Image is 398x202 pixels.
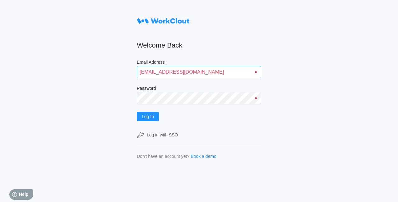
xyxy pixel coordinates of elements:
[137,41,261,50] h2: Welcome Back
[137,86,261,92] label: Password
[137,112,159,121] button: Log In
[137,60,261,66] label: Email Address
[137,131,261,139] a: Log in with SSO
[137,66,261,78] input: Enter your email
[142,114,154,119] span: Log In
[137,154,189,159] div: Don't have an account yet?
[191,154,216,159] a: Book a demo
[147,132,178,137] div: Log in with SSO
